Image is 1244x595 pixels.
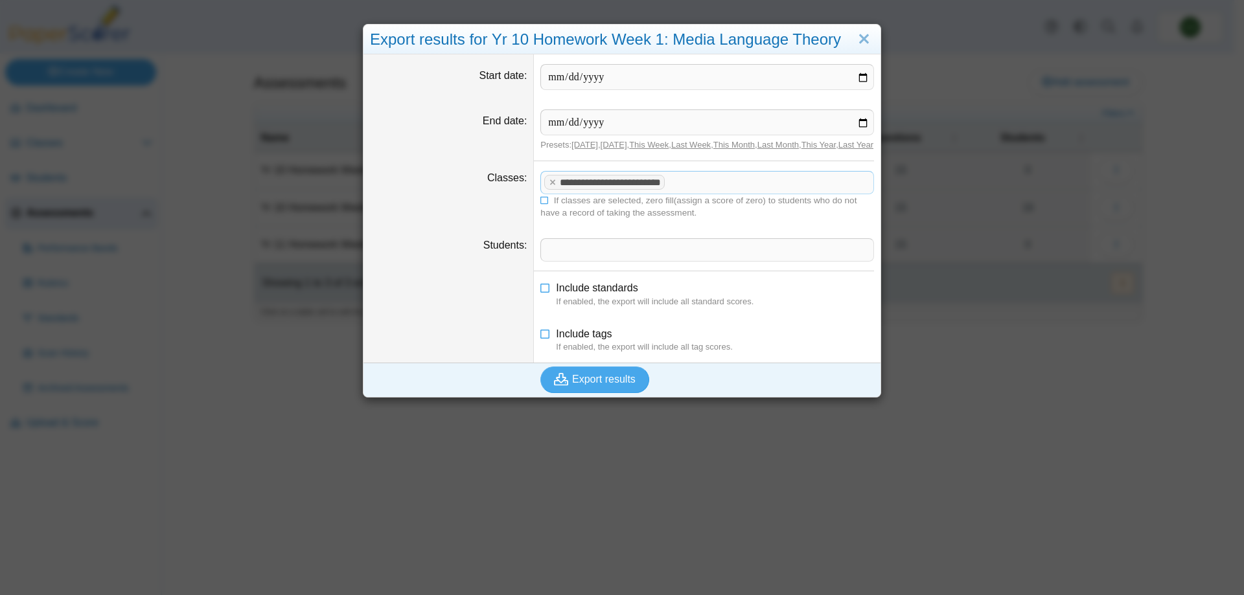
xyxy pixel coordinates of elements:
[629,140,669,150] a: This Week
[556,341,874,353] dfn: If enabled, the export will include all tag scores.
[854,28,874,51] a: Close
[540,171,874,194] tags: ​
[479,70,527,81] label: Start date
[671,140,711,150] a: Last Week
[483,115,527,126] label: End date
[540,366,649,392] button: Export results
[801,140,836,150] a: This Year
[556,328,612,339] span: Include tags
[601,140,627,150] a: [DATE]
[487,172,527,183] label: Classes
[838,140,873,150] a: Last Year
[713,140,755,150] a: This Month
[757,140,799,150] a: Last Month
[556,296,874,308] dfn: If enabled, the export will include all standard scores.
[540,238,874,262] tags: ​
[540,196,857,218] span: If classes are selected, zero fill(assign a score of zero) to students who do not have a record o...
[556,282,638,293] span: Include standards
[540,139,874,151] div: Presets: , , , , , , ,
[483,240,527,251] label: Students
[572,374,636,385] span: Export results
[547,178,558,186] x: remove tag
[363,25,881,55] div: Export results for Yr 10 Homework Week 1: Media Language Theory
[571,140,598,150] a: [DATE]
